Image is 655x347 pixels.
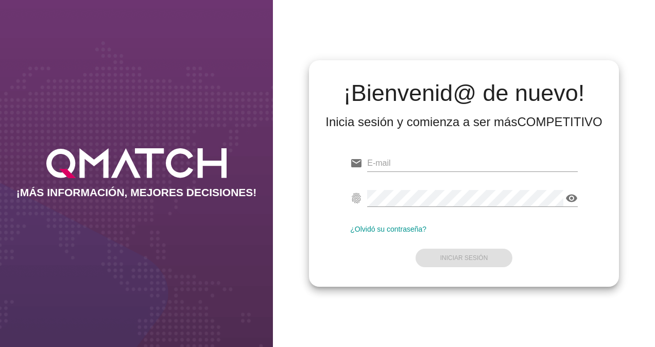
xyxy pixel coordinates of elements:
i: fingerprint [350,192,363,204]
input: E-mail [367,155,578,171]
h2: ¡MÁS INFORMACIÓN, MEJORES DECISIONES! [16,186,257,199]
h2: ¡Bienvenid@ de nuevo! [325,81,602,106]
a: ¿Olvidó su contraseña? [350,225,426,233]
div: Inicia sesión y comienza a ser más [325,114,602,130]
i: email [350,157,363,169]
i: visibility [565,192,578,204]
strong: COMPETITIVO [517,115,602,129]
